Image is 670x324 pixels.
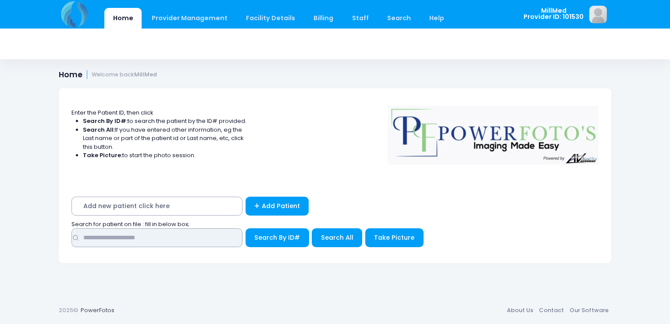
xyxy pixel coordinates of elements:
[321,233,353,242] span: Search All
[92,72,157,78] small: Welcome back
[524,7,584,20] span: MillMed Provider ID: 101530
[83,126,247,151] li: If you have entered other information, eg the Last name or part of the patient id or Last name, e...
[71,108,153,117] span: Enter the Patient ID, then click
[59,306,78,314] span: 2025©
[71,220,189,228] span: Search for patient on file : fill in below box;
[536,302,567,318] a: Contact
[59,70,157,79] h1: Home
[83,126,115,134] strong: Search All:
[238,8,304,29] a: Facility Details
[71,197,242,216] span: Add new patient click here
[83,117,247,126] li: to search the patient by the ID# provided.
[421,8,453,29] a: Help
[504,302,536,318] a: About Us
[567,302,611,318] a: Our Software
[312,228,362,247] button: Search All
[104,8,142,29] a: Home
[343,8,377,29] a: Staff
[83,151,122,159] strong: Take Picture:
[589,6,607,23] img: image
[384,100,603,165] img: Logo
[378,8,419,29] a: Search
[246,228,309,247] button: Search By ID#
[374,233,414,242] span: Take Picture
[305,8,342,29] a: Billing
[365,228,424,247] button: Take Picture
[246,197,309,216] a: Add Patient
[81,306,114,314] a: PowerFotos
[143,8,236,29] a: Provider Management
[83,151,247,160] li: to start the photo session.
[83,117,128,125] strong: Search By ID#:
[134,71,157,78] strong: MillMed
[254,233,300,242] span: Search By ID#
